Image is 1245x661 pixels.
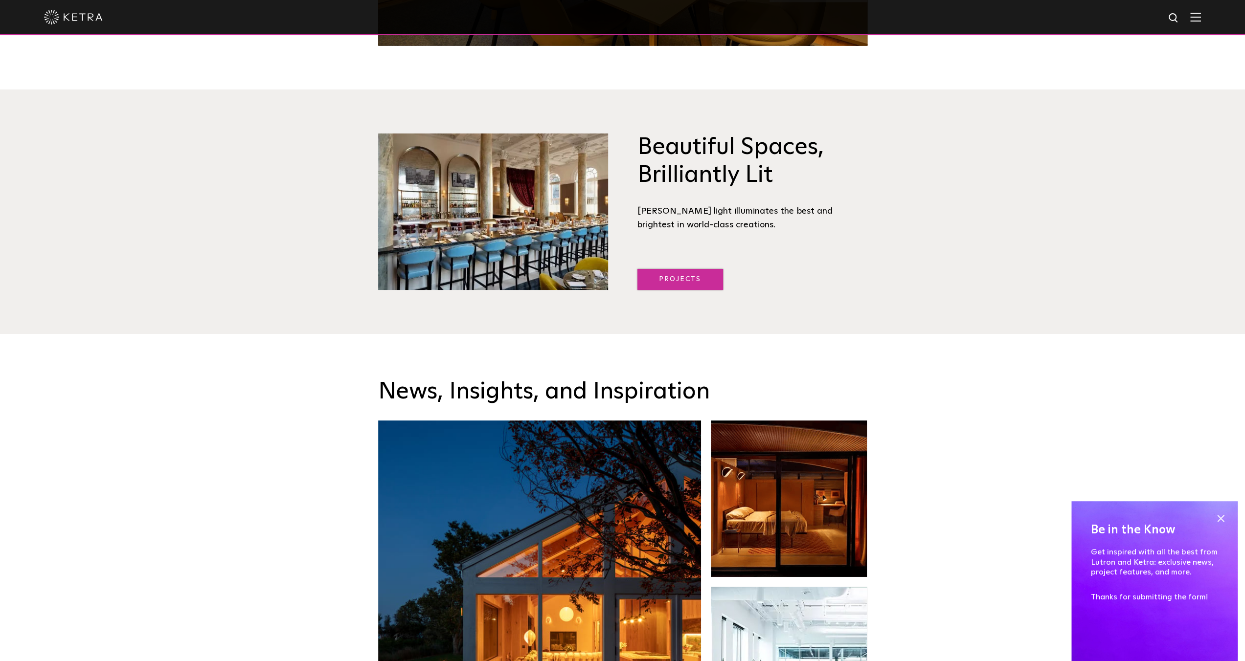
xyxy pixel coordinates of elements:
p: Get inspired with all the best from Lutron and Ketra: exclusive news, project features, and more. [1091,547,1218,577]
img: ketra-logo-2019-white [44,10,103,24]
a: Projects [637,269,723,290]
p: Thanks for submitting the form! [1091,592,1218,602]
h3: News, Insights, and Inspiration [378,378,867,406]
div: [PERSON_NAME] light illuminates the best and brightest in world-class creations. [637,204,867,232]
h4: Be in the Know [1091,521,1218,539]
h3: Beautiful Spaces, Brilliantly Lit [637,133,867,190]
img: search icon [1168,12,1180,24]
img: Hamburger%20Nav.svg [1190,12,1201,22]
img: Brilliantly Lit@2x [378,133,608,290]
